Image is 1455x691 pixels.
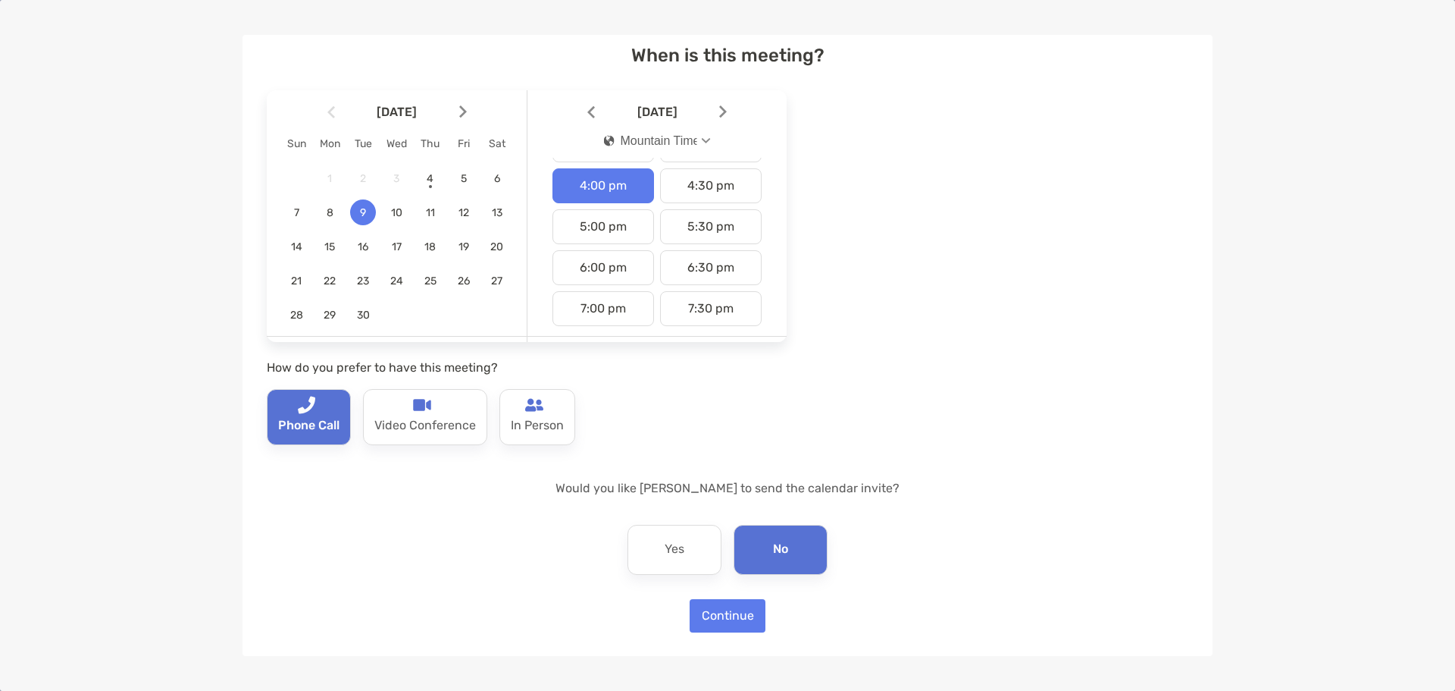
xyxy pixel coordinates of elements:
[665,538,684,562] p: Yes
[350,275,376,287] span: 23
[604,134,697,148] div: Mountain Time
[451,240,477,253] span: 19
[660,209,762,244] div: 5:30 pm
[552,250,654,285] div: 6:00 pm
[484,240,510,253] span: 20
[414,137,447,150] div: Thu
[660,168,762,203] div: 4:30 pm
[451,172,477,185] span: 5
[702,138,711,143] img: Open dropdown arrow
[660,250,762,285] div: 6:30 pm
[374,414,476,438] p: Video Conference
[525,396,543,414] img: type-call
[350,309,376,322] span: 30
[480,137,514,150] div: Sat
[383,172,409,185] span: 3
[447,137,480,150] div: Fri
[451,275,477,287] span: 26
[283,206,309,219] span: 7
[591,124,724,159] button: iconMountain Time
[598,105,716,119] span: [DATE]
[604,135,615,146] img: icon
[267,479,1188,498] p: Would you like [PERSON_NAME] to send the calendar invite?
[418,172,443,185] span: 4
[338,105,456,119] span: [DATE]
[660,291,762,326] div: 7:30 pm
[280,137,313,150] div: Sun
[418,240,443,253] span: 18
[380,137,413,150] div: Wed
[690,599,765,633] button: Continue
[418,206,443,219] span: 11
[283,240,309,253] span: 14
[459,105,467,118] img: Arrow icon
[552,291,654,326] div: 7:00 pm
[350,172,376,185] span: 2
[297,396,315,414] img: type-call
[719,105,727,118] img: Arrow icon
[346,137,380,150] div: Tue
[350,206,376,219] span: 9
[350,240,376,253] span: 16
[283,309,309,322] span: 28
[484,172,510,185] span: 6
[313,137,346,150] div: Mon
[283,275,309,287] span: 21
[278,414,339,438] p: Phone Call
[451,206,477,219] span: 12
[317,309,343,322] span: 29
[317,240,343,253] span: 15
[484,275,510,287] span: 27
[552,168,654,203] div: 4:00 pm
[383,275,409,287] span: 24
[773,538,788,562] p: No
[418,275,443,287] span: 25
[552,209,654,244] div: 5:00 pm
[413,396,431,414] img: type-call
[317,172,343,185] span: 1
[317,275,343,287] span: 22
[317,206,343,219] span: 8
[587,105,595,118] img: Arrow icon
[484,206,510,219] span: 13
[383,240,409,253] span: 17
[327,105,335,118] img: Arrow icon
[511,414,564,438] p: In Person
[267,358,787,377] p: How do you prefer to have this meeting?
[267,45,1188,66] h4: When is this meeting?
[383,206,409,219] span: 10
